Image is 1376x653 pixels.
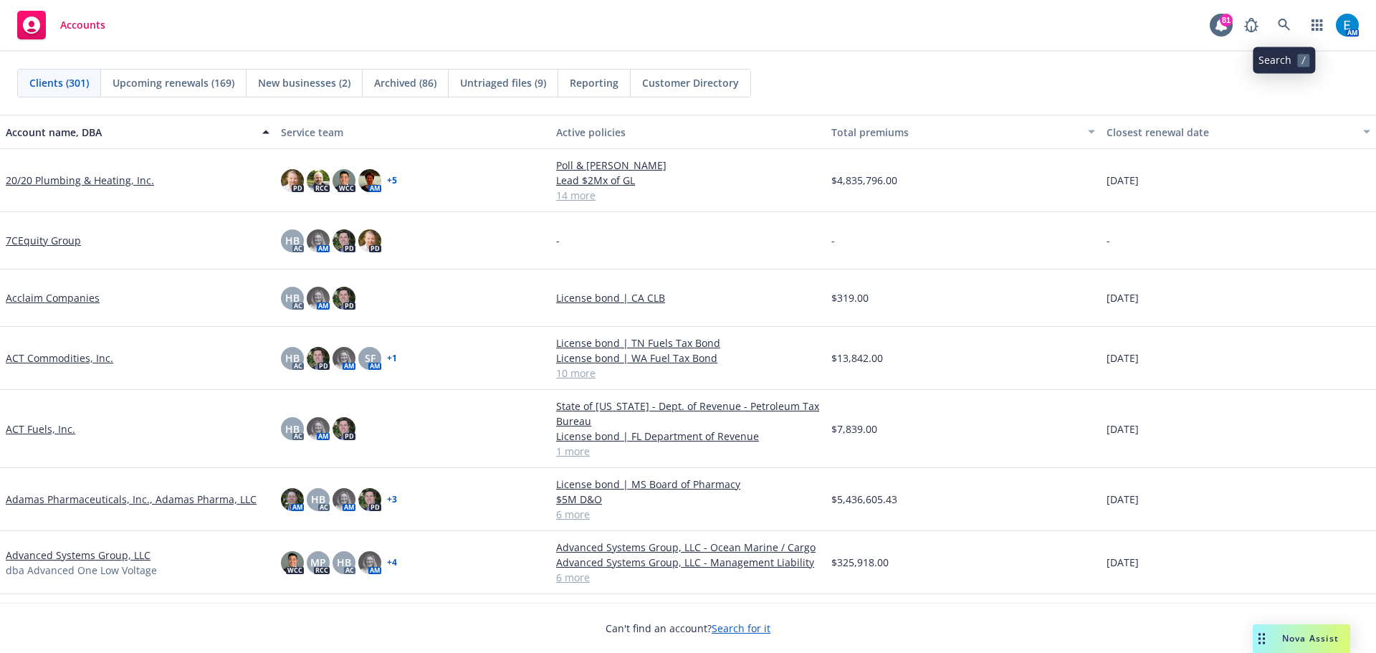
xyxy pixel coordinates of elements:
[1107,290,1139,305] span: [DATE]
[285,351,300,366] span: HB
[310,555,326,570] span: MP
[556,290,820,305] a: License bond | CA CLB
[556,158,820,173] a: Poll & [PERSON_NAME]
[556,351,820,366] a: License bond | WA Fuel Tax Bond
[1107,173,1139,188] span: [DATE]
[281,551,304,574] img: photo
[1253,624,1350,653] button: Nova Assist
[831,421,877,437] span: $7,839.00
[1253,624,1271,653] div: Drag to move
[556,555,820,570] a: Advanced Systems Group, LLC - Management Liability
[307,229,330,252] img: photo
[831,555,889,570] span: $325,918.00
[1101,115,1376,149] button: Closest renewal date
[1220,14,1233,27] div: 81
[556,444,820,459] a: 1 more
[1107,421,1139,437] span: [DATE]
[831,351,883,366] span: $13,842.00
[1107,125,1354,140] div: Closest renewal date
[11,5,111,45] a: Accounts
[358,551,381,574] img: photo
[60,19,105,31] span: Accounts
[358,229,381,252] img: photo
[333,488,355,511] img: photo
[6,548,150,563] a: Advanced Systems Group, LLC
[6,233,81,248] a: 7CEquity Group
[311,492,325,507] span: HB
[6,125,254,140] div: Account name, DBA
[556,477,820,492] a: License bond | MS Board of Pharmacy
[307,169,330,192] img: photo
[1107,492,1139,507] span: [DATE]
[6,421,75,437] a: ACT Fuels, Inc.
[556,366,820,381] a: 10 more
[6,173,154,188] a: 20/20 Plumbing & Heating, Inc.
[374,75,436,90] span: Archived (86)
[113,75,234,90] span: Upcoming renewals (169)
[1270,11,1299,39] a: Search
[365,351,376,366] span: SF
[387,176,397,185] a: + 5
[556,429,820,444] a: License bond | FL Department of Revenue
[281,488,304,511] img: photo
[556,188,820,203] a: 14 more
[258,75,350,90] span: New businesses (2)
[333,287,355,310] img: photo
[6,492,257,507] a: Adamas Pharmaceuticals, Inc., Adamas Pharma, LLC
[556,492,820,507] a: $5M D&O
[831,290,869,305] span: $319.00
[285,421,300,437] span: HB
[333,229,355,252] img: photo
[1107,233,1110,248] span: -
[606,621,770,636] span: Can't find an account?
[831,125,1079,140] div: Total premiums
[831,492,897,507] span: $5,436,605.43
[6,351,113,366] a: ACT Commodities, Inc.
[307,417,330,440] img: photo
[1107,555,1139,570] span: [DATE]
[556,173,820,188] a: Lead $2Mx of GL
[642,75,739,90] span: Customer Directory
[556,507,820,522] a: 6 more
[460,75,546,90] span: Untriaged files (9)
[358,169,381,192] img: photo
[712,621,770,635] a: Search for it
[285,233,300,248] span: HB
[556,125,820,140] div: Active policies
[1282,632,1339,644] span: Nova Assist
[831,233,835,248] span: -
[307,287,330,310] img: photo
[6,290,100,305] a: Acclaim Companies
[387,354,397,363] a: + 1
[550,115,826,149] button: Active policies
[281,169,304,192] img: photo
[387,495,397,504] a: + 3
[1303,11,1332,39] a: Switch app
[826,115,1101,149] button: Total premiums
[307,347,330,370] img: photo
[1107,351,1139,366] span: [DATE]
[333,417,355,440] img: photo
[831,173,897,188] span: $4,835,796.00
[556,399,820,429] a: State of [US_STATE] - Dept. of Revenue - Petroleum Tax Bureau
[556,233,560,248] span: -
[275,115,550,149] button: Service team
[281,125,545,140] div: Service team
[570,75,618,90] span: Reporting
[387,558,397,567] a: + 4
[1237,11,1266,39] a: Report a Bug
[556,335,820,351] a: License bond | TN Fuels Tax Bond
[556,570,820,585] a: 6 more
[358,488,381,511] img: photo
[337,555,351,570] span: HB
[1336,14,1359,37] img: photo
[29,75,89,90] span: Clients (301)
[556,540,820,555] a: Advanced Systems Group, LLC - Ocean Marine / Cargo
[6,563,157,578] span: dba Advanced One Low Voltage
